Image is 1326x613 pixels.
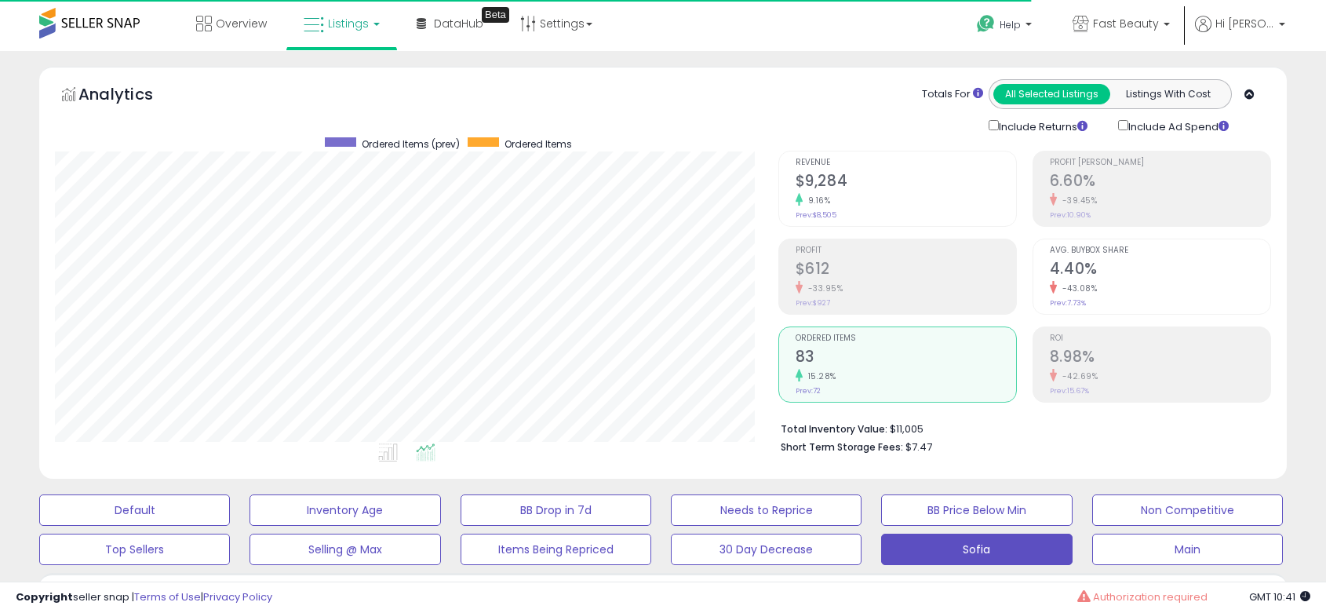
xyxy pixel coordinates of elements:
h2: 83 [796,348,1016,369]
a: Terms of Use [134,589,201,604]
span: Ordered Items [505,137,572,151]
span: Ordered Items [796,334,1016,343]
span: $7.47 [905,440,932,454]
small: Prev: $927 [796,298,830,308]
small: Prev: $8,505 [796,210,836,220]
button: BB Price Below Min [881,494,1072,526]
button: Top Sellers [39,534,230,565]
small: Prev: 10.90% [1050,210,1091,220]
button: Selling @ Max [250,534,440,565]
div: Include Returns [977,117,1106,135]
button: Inventory Age [250,494,440,526]
div: Include Ad Spend [1106,117,1254,135]
div: Totals For [922,87,983,102]
div: seller snap | | [16,590,272,605]
b: Short Term Storage Fees: [781,440,903,454]
span: Hi [PERSON_NAME] [1215,16,1274,31]
button: Items Being Repriced [461,534,651,565]
small: -42.69% [1057,370,1098,382]
h2: $9,284 [796,172,1016,193]
span: Profit [PERSON_NAME] [1050,159,1270,167]
div: Tooltip anchor [482,7,509,23]
span: Ordered Items (prev) [362,137,460,151]
i: Get Help [976,14,996,34]
h5: Analytics [78,83,184,109]
h2: 6.60% [1050,172,1270,193]
button: BB Drop in 7d [461,494,651,526]
button: Sofia [881,534,1072,565]
button: Main [1092,534,1283,565]
button: Needs to Reprice [671,494,862,526]
small: 15.28% [803,370,836,382]
li: $11,005 [781,418,1259,437]
span: Overview [216,16,267,31]
button: Non Competitive [1092,494,1283,526]
span: Avg. Buybox Share [1050,246,1270,255]
span: Fast Beauty [1093,16,1159,31]
button: Listings With Cost [1109,84,1226,104]
span: Listings [328,16,369,31]
span: ROI [1050,334,1270,343]
span: Revenue [796,159,1016,167]
h2: $612 [796,260,1016,281]
b: Total Inventory Value: [781,422,887,436]
strong: Copyright [16,589,73,604]
small: Prev: 15.67% [1050,386,1089,396]
h2: 8.98% [1050,348,1270,369]
button: All Selected Listings [993,84,1110,104]
span: DataHub [434,16,483,31]
small: -43.08% [1057,283,1098,294]
a: Privacy Policy [203,589,272,604]
small: -33.95% [803,283,843,294]
h2: 4.40% [1050,260,1270,281]
button: Default [39,494,230,526]
span: Help [1000,18,1021,31]
button: 30 Day Decrease [671,534,862,565]
a: Hi [PERSON_NAME] [1195,16,1285,51]
span: Profit [796,246,1016,255]
small: -39.45% [1057,195,1098,206]
small: Prev: 7.73% [1050,298,1086,308]
span: 2025-08-15 10:41 GMT [1249,589,1310,604]
small: 9.16% [803,195,831,206]
small: Prev: 72 [796,386,821,396]
a: Help [964,2,1047,51]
